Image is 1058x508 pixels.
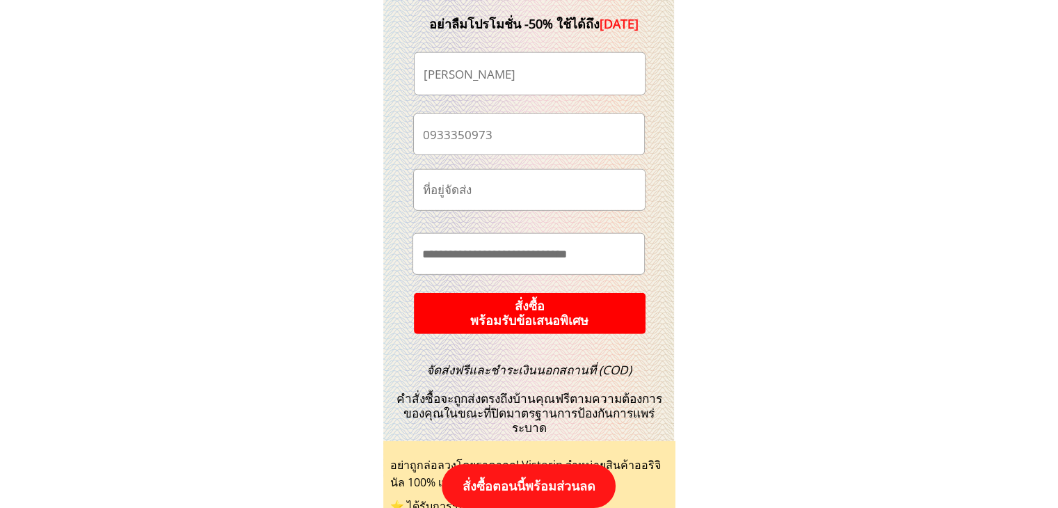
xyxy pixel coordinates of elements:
input: เบอร์โทรศัพท์ [419,114,639,154]
h3: คำสั่งซื้อจะถูกส่งตรงถึงบ้านคุณฟรีตามความต้องการของคุณในขณะที่ปิดมาตรฐานการป้องกันการแพร่ระบาด [388,363,671,436]
p: สั่งซื้อ พร้อมรับข้อเสนอพิเศษ [413,292,646,334]
input: ที่อยู่จัดส่ง [419,170,639,210]
p: สั่งซื้อตอนนี้พร้อมส่วนลด [442,464,616,508]
div: อย่าถูกล่อลวงโดยราคาถูก! Vistorin จำหน่ายสินค้าออริจินัล 100% เท่านั้น [390,457,668,492]
span: จัดส่งฟรีและชำระเงินนอกสถานที่ (COD) [426,362,632,378]
input: ชื่อ-นามสกุล [420,53,639,95]
div: อย่าลืมโปรโมชั่น -50% ใช้ได้ถึง [408,14,660,34]
span: [DATE] [600,15,639,32]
